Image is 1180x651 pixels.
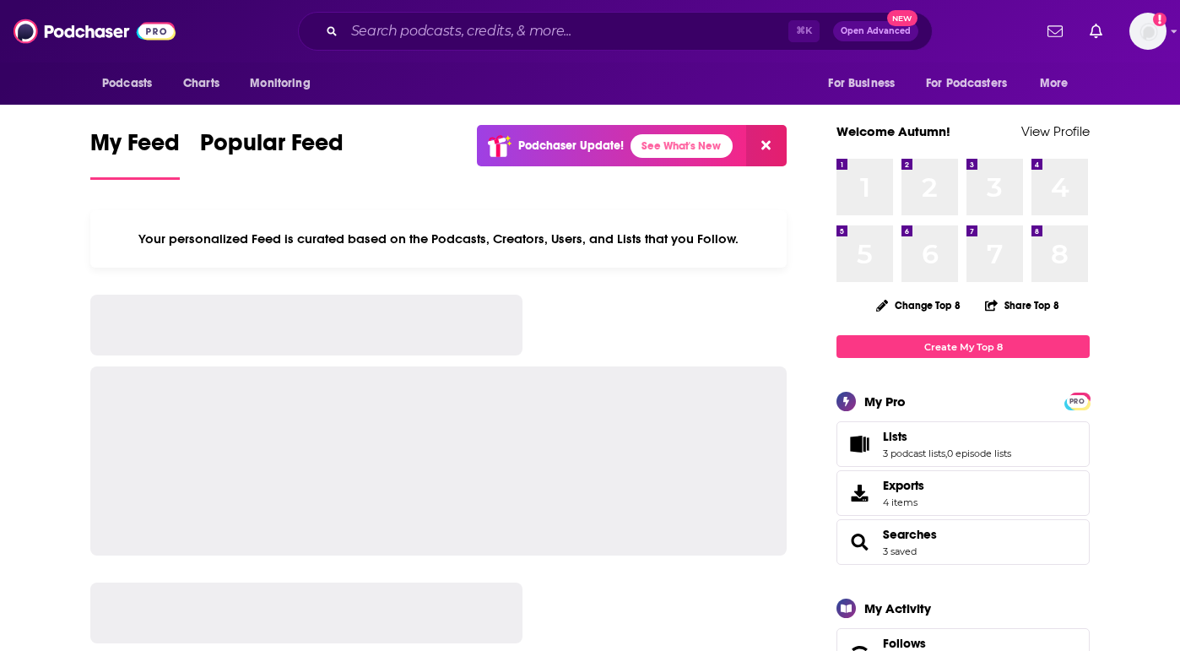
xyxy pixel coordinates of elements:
[836,421,1090,467] span: Lists
[90,210,787,268] div: Your personalized Feed is curated based on the Podcasts, Creators, Users, and Lists that you Follow.
[842,432,876,456] a: Lists
[298,12,933,51] div: Search podcasts, credits, & more...
[90,128,180,180] a: My Feed
[833,21,918,41] button: Open AdvancedNew
[102,72,152,95] span: Podcasts
[518,138,624,153] p: Podchaser Update!
[947,448,1011,459] a: 0 episode lists
[172,68,230,100] a: Charts
[883,496,924,508] span: 4 items
[816,68,916,100] button: open menu
[1129,13,1166,50] img: User Profile
[1021,123,1090,139] a: View Profile
[631,134,733,158] a: See What's New
[1040,72,1069,95] span: More
[926,72,1007,95] span: For Podcasters
[1153,13,1166,26] svg: Add a profile image
[841,27,911,35] span: Open Advanced
[842,530,876,554] a: Searches
[883,636,1025,651] a: Follows
[344,18,788,45] input: Search podcasts, credits, & more...
[864,393,906,410] div: My Pro
[90,68,174,100] button: open menu
[836,519,1090,565] span: Searches
[828,72,895,95] span: For Business
[200,128,344,167] span: Popular Feed
[883,636,926,651] span: Follows
[842,481,876,505] span: Exports
[200,128,344,180] a: Popular Feed
[866,295,971,316] button: Change Top 8
[1067,394,1087,407] a: PRO
[887,10,917,26] span: New
[836,335,1090,358] a: Create My Top 8
[14,15,176,47] img: Podchaser - Follow, Share and Rate Podcasts
[883,527,937,542] a: Searches
[250,72,310,95] span: Monitoring
[1067,395,1087,408] span: PRO
[788,20,820,42] span: ⌘ K
[1041,17,1069,46] a: Show notifications dropdown
[836,470,1090,516] a: Exports
[1129,13,1166,50] span: Logged in as autumncomm
[1083,17,1109,46] a: Show notifications dropdown
[915,68,1031,100] button: open menu
[1129,13,1166,50] button: Show profile menu
[883,478,924,493] span: Exports
[90,128,180,167] span: My Feed
[883,545,917,557] a: 3 saved
[183,72,219,95] span: Charts
[883,448,945,459] a: 3 podcast lists
[836,123,950,139] a: Welcome Autumn!
[945,448,947,459] span: ,
[1028,68,1090,100] button: open menu
[238,68,332,100] button: open menu
[883,429,1011,444] a: Lists
[984,289,1060,322] button: Share Top 8
[864,600,931,616] div: My Activity
[883,429,907,444] span: Lists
